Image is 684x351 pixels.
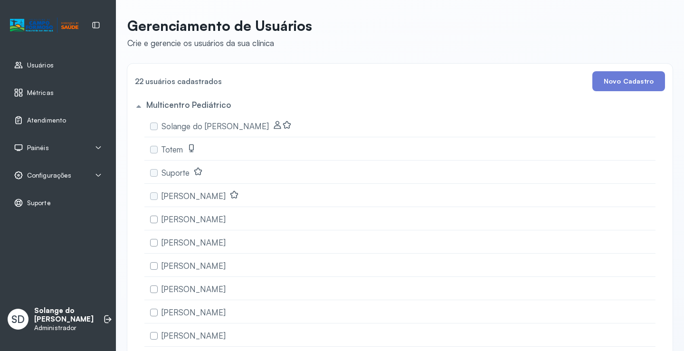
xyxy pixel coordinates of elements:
a: Atendimento [14,115,102,125]
h4: 22 usuários cadastrados [135,75,222,88]
span: Painéis [27,144,49,152]
button: Novo Cadastro [592,71,665,91]
span: Atendimento [27,116,66,124]
span: Totem [161,144,183,154]
span: [PERSON_NAME] [161,214,226,224]
span: Suporte [27,199,51,207]
span: Usuários [27,61,54,69]
span: Solange do [PERSON_NAME] [161,121,269,131]
div: Crie e gerencie os usuários da sua clínica [127,38,312,48]
a: Usuários [14,60,102,70]
p: Solange do [PERSON_NAME] [34,306,94,324]
span: [PERSON_NAME] [161,307,226,317]
p: Gerenciamento de Usuários [127,17,312,34]
span: [PERSON_NAME] [161,237,226,247]
span: Configurações [27,171,71,180]
span: [PERSON_NAME] [161,191,226,201]
img: Logotipo do estabelecimento [10,18,78,33]
a: Métricas [14,88,102,97]
span: Suporte [161,168,190,178]
span: [PERSON_NAME] [161,261,226,271]
h5: Multicentro Pediátrico [146,100,231,110]
span: [PERSON_NAME] [161,331,226,341]
p: Administrador [34,324,94,332]
span: Métricas [27,89,54,97]
span: [PERSON_NAME] [161,284,226,294]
